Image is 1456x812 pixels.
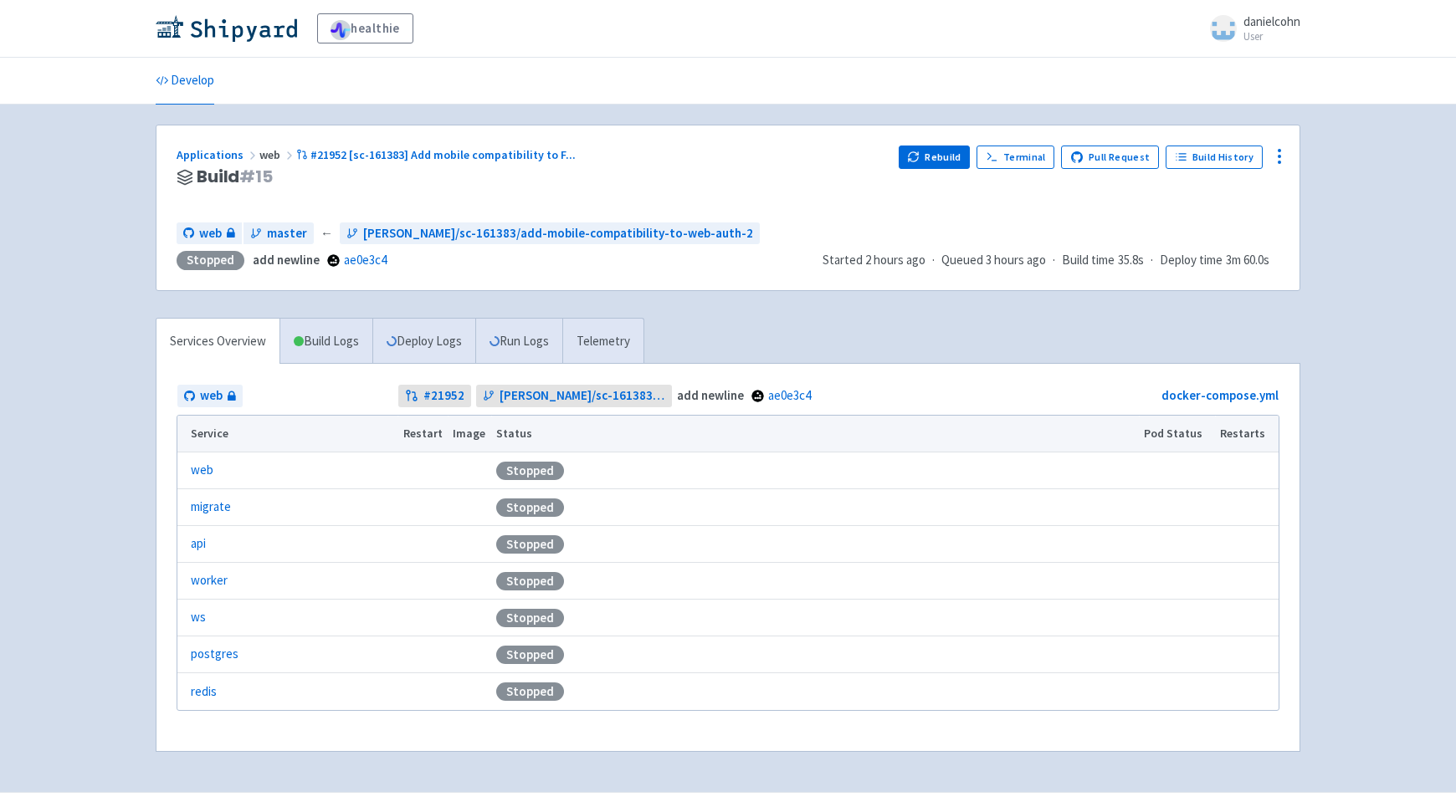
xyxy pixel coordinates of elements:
[344,252,387,268] a: ae0e3c4
[562,319,643,365] a: Telemetry
[475,319,562,365] a: Run Logs
[177,416,397,452] th: Service
[317,13,413,43] a: healthie
[397,416,448,452] th: Restart
[267,224,307,243] span: master
[1160,251,1223,270] span: Deploy time
[496,498,564,517] div: Stopped
[941,252,1046,268] span: Queued
[156,319,279,365] a: Services Overview
[1062,251,1115,270] span: Build time
[823,251,1279,270] div: · · ·
[156,15,297,42] img: Shipyard logo
[500,386,666,406] span: [PERSON_NAME]/sc-161383/add-mobile-compatibility-to-web-auth-2
[823,252,925,268] span: Started
[191,682,217,702] a: redis
[363,224,753,243] span: [PERSON_NAME]/sc-161383/add-mobile-compatibility-to-web-auth-2
[177,222,242,245] a: web
[191,498,231,517] a: migrate
[1061,146,1159,169] a: Pull Request
[156,58,214,105] a: Develop
[296,147,578,162] a: #21952 [sc-161383] Add mobile compatibility to F...
[1243,31,1300,42] small: User
[191,608,206,627] a: ws
[253,252,320,268] strong: add newline
[1118,251,1144,270] span: 35.8s
[677,387,744,403] strong: add newline
[977,146,1054,169] a: Terminal
[197,167,273,186] span: Build
[1166,146,1263,169] a: Build History
[191,461,213,480] a: web
[496,572,564,590] div: Stopped
[496,535,564,554] div: Stopped
[280,319,372,365] a: Build Logs
[177,147,259,162] a: Applications
[1226,251,1269,270] span: 3m 60.0s
[239,165,273,188] span: # 15
[398,385,471,407] a: #21952
[986,252,1046,268] time: 3 hours ago
[496,462,564,480] div: Stopped
[177,251,244,270] div: Stopped
[320,224,333,243] span: ←
[496,682,564,701] div: Stopped
[191,534,206,554] a: api
[1161,387,1279,403] a: docker-compose.yml
[768,387,811,403] a: ae0e3c4
[899,146,971,169] button: Rebuild
[200,386,223,406] span: web
[448,416,491,452] th: Image
[423,386,464,406] strong: # 21952
[491,416,1139,452] th: Status
[476,385,673,407] a: [PERSON_NAME]/sc-161383/add-mobile-compatibility-to-web-auth-2
[1200,15,1300,42] a: danielcohn User
[372,319,475,365] a: Deploy Logs
[177,385,243,407] a: web
[310,147,576,162] span: #21952 [sc-161383] Add mobile compatibility to F ...
[191,571,228,590] a: worker
[199,224,222,243] span: web
[259,147,296,162] span: web
[1215,416,1279,452] th: Restarts
[1243,13,1300,29] span: danielcohn
[496,609,564,627] div: Stopped
[1139,416,1215,452] th: Pod Status
[244,222,314,245] a: master
[496,646,564,664] div: Stopped
[191,645,238,664] a: postgres
[865,252,925,268] time: 2 hours ago
[340,222,760,245] a: [PERSON_NAME]/sc-161383/add-mobile-compatibility-to-web-auth-2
